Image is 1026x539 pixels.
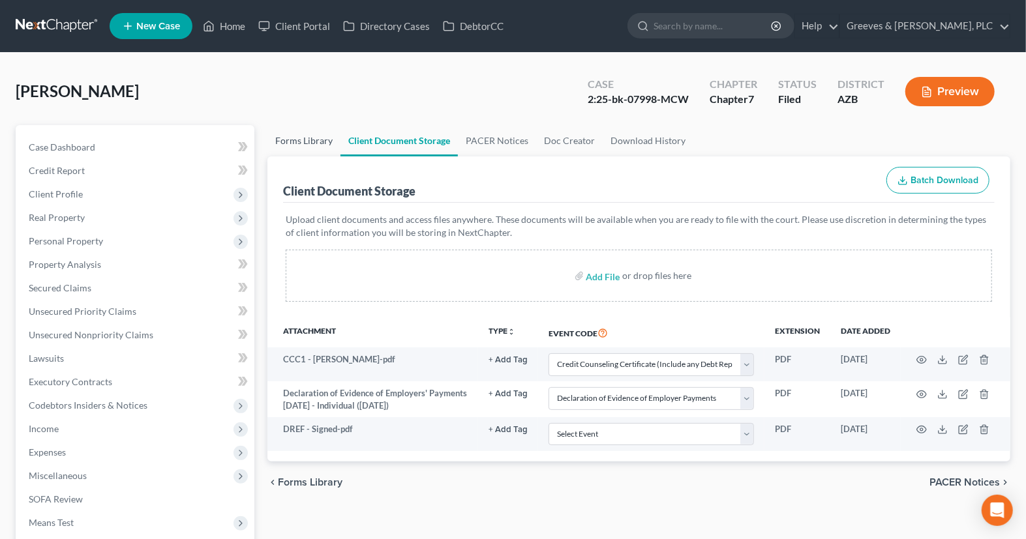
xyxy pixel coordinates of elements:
a: Lawsuits [18,347,254,370]
a: + Add Tag [489,387,528,400]
td: [DATE] [830,381,901,417]
span: Personal Property [29,235,103,246]
a: Home [196,14,252,38]
a: Executory Contracts [18,370,254,394]
button: + Add Tag [489,356,528,364]
button: TYPEunfold_more [489,327,515,336]
a: Help [795,14,839,38]
a: + Add Tag [489,353,528,366]
a: DebtorCC [436,14,510,38]
span: Client Profile [29,188,83,199]
a: Doc Creator [536,125,603,156]
span: Forms Library [278,477,342,488]
input: Search by name... [654,14,773,38]
span: Unsecured Priority Claims [29,306,136,317]
td: Declaration of Evidence of Employers' Payments [DATE] - Individual ([DATE]) [267,381,478,417]
th: Date added [830,317,901,347]
td: CCC1 - [PERSON_NAME]-pdf [267,347,478,381]
div: Chapter [710,92,757,107]
td: PDF [764,381,830,417]
td: PDF [764,417,830,451]
a: Secured Claims [18,276,254,300]
p: Upload client documents and access files anywhere. These documents will be available when you are... [286,213,992,239]
div: 2:25-bk-07998-MCW [588,92,689,107]
div: Status [778,77,817,92]
i: chevron_left [267,477,278,488]
a: Greeves & [PERSON_NAME], PLC [840,14,1010,38]
span: Unsecured Nonpriority Claims [29,329,153,340]
th: Attachment [267,317,478,347]
span: Secured Claims [29,282,91,293]
div: Filed [778,92,817,107]
a: Property Analysis [18,253,254,276]
button: + Add Tag [489,390,528,398]
div: Client Document Storage [283,183,415,199]
span: Executory Contracts [29,376,112,387]
span: Expenses [29,446,66,458]
span: Credit Report [29,165,85,176]
button: Batch Download [886,167,989,194]
th: Extension [764,317,830,347]
span: Batch Download [911,175,978,186]
span: Miscellaneous [29,470,87,481]
a: Client Document Storage [340,125,458,156]
i: chevron_right [1000,477,1010,488]
button: PACER Notices chevron_right [929,477,1010,488]
td: [DATE] [830,417,901,451]
span: Codebtors Insiders & Notices [29,400,147,411]
div: or drop files here [623,269,692,282]
span: Means Test [29,517,74,528]
th: Event Code [538,317,764,347]
a: Unsecured Priority Claims [18,300,254,323]
div: District [837,77,884,92]
a: SOFA Review [18,488,254,511]
div: Case [588,77,689,92]
a: Download History [603,125,693,156]
span: Lawsuits [29,353,64,364]
span: PACER Notices [929,477,1000,488]
button: + Add Tag [489,426,528,434]
div: Chapter [710,77,757,92]
span: [PERSON_NAME] [16,81,139,100]
td: PDF [764,347,830,381]
span: Income [29,423,59,434]
a: Forms Library [267,125,340,156]
div: AZB [837,92,884,107]
span: Case Dashboard [29,141,95,153]
span: Property Analysis [29,259,101,270]
a: PACER Notices [458,125,536,156]
span: SOFA Review [29,493,83,504]
a: + Add Tag [489,423,528,435]
div: Open Intercom Messenger [982,495,1013,526]
td: DREF - Signed-pdf [267,417,478,451]
a: Case Dashboard [18,136,254,159]
button: chevron_left Forms Library [267,477,342,488]
span: New Case [136,22,180,31]
a: Unsecured Nonpriority Claims [18,323,254,347]
span: Real Property [29,212,85,223]
td: [DATE] [830,347,901,381]
button: Preview [905,77,995,106]
i: unfold_more [507,328,515,336]
a: Client Portal [252,14,337,38]
a: Credit Report [18,159,254,182]
a: Directory Cases [337,14,436,38]
span: 7 [748,93,754,105]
